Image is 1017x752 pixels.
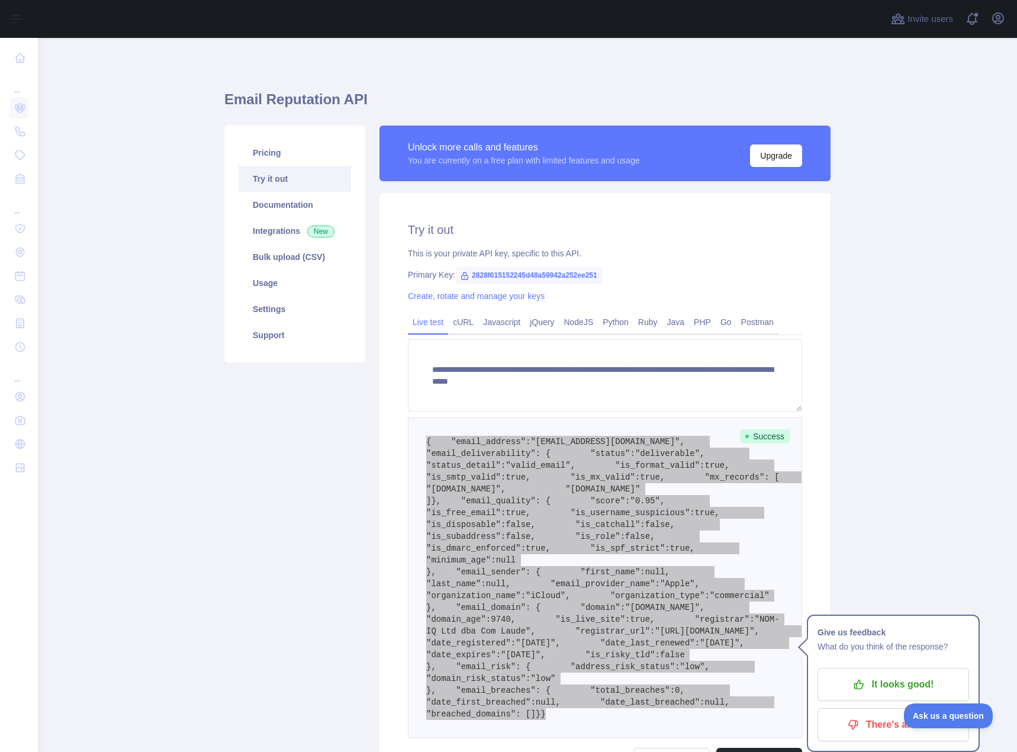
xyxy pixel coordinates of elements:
[526,544,546,553] span: true
[650,626,655,636] span: :
[426,473,501,482] span: "is_smtp_valid"
[826,674,960,695] p: It looks good!
[818,639,969,654] p: What do you think of the response?
[610,591,705,600] span: "organization_type"
[665,544,670,553] span: :
[655,650,660,660] span: :
[506,461,570,470] span: "valid_email"
[585,650,655,660] span: "is_risky_tld"
[506,579,510,589] span: ,
[448,313,478,332] a: cURL
[555,615,625,624] span: "is_live_site"
[571,508,690,518] span: "is_username_suspicious"
[640,567,645,577] span: :
[630,449,635,458] span: :
[655,579,660,589] span: :
[536,496,551,506] span: : {
[907,12,953,26] span: Invite users
[710,591,770,600] span: "commercial"
[680,686,685,695] span: ,
[426,674,526,683] span: "domain_risk_status"
[635,449,700,458] span: "deliverable"
[408,269,802,281] div: Primary Key:
[426,544,521,553] span: "is_dmarc_enforced"
[456,662,516,671] span: "email_risk"
[818,668,969,701] button: It looks good!
[571,473,635,482] span: "is_mx_valid"
[565,484,640,494] span: "[DOMAIN_NAME]"
[625,615,630,624] span: :
[239,140,351,166] a: Pricing
[506,520,530,529] span: false
[496,555,516,565] span: null
[426,437,431,446] span: {
[640,520,645,529] span: :
[526,591,565,600] span: "iCloud"
[575,520,640,529] span: "is_catchall"
[665,567,670,577] span: ,
[491,615,511,624] span: 9740
[625,532,650,541] span: false
[565,591,570,600] span: ,
[749,615,754,624] span: :
[571,662,675,671] span: "address_risk_status"
[750,144,802,167] button: Upgrade
[700,603,704,612] span: ,
[736,313,778,332] a: Postman
[516,662,530,671] span: : {
[501,508,506,518] span: :
[408,248,802,259] div: This is your private API key, specific to this API.
[580,567,640,577] span: "first_name"
[660,650,685,660] span: false
[451,437,526,446] span: "email_address"
[625,496,630,506] span: :
[501,532,506,541] span: :
[408,291,545,301] a: Create, rotate and manage your keys
[426,662,436,671] span: },
[630,615,651,624] span: true
[431,496,441,506] span: },
[530,674,555,683] span: "low"
[695,579,700,589] span: ,
[426,686,436,695] span: },
[239,192,351,218] a: Documentation
[536,449,551,458] span: : {
[526,567,540,577] span: : {
[516,709,536,719] span: : []
[590,496,625,506] span: "score"
[818,625,969,639] h1: Give us feedback
[511,638,516,648] span: :
[645,567,665,577] span: null
[670,686,675,695] span: :
[700,638,739,648] span: "[DATE]"
[675,662,680,671] span: :
[516,638,555,648] span: "[DATE]"
[481,579,485,589] span: :
[408,221,802,238] h2: Try it out
[695,508,715,518] span: true
[525,313,559,332] a: jQuery
[239,218,351,244] a: Integrations New
[426,508,501,518] span: "is_free_email"
[689,313,716,332] a: PHP
[530,437,680,446] span: "[EMAIL_ADDRESS][DOMAIN_NAME]"
[426,555,491,565] span: "minimum_age"
[426,579,481,589] span: "last_name"
[755,626,759,636] span: ,
[695,638,700,648] span: :
[571,461,575,470] span: ,
[600,698,700,707] span: "date_last_breached"
[526,437,530,446] span: :
[675,686,680,695] span: 0
[239,296,351,322] a: Settings
[575,626,650,636] span: "registrar_url"
[456,567,526,577] span: "email_sender"
[559,313,598,332] a: NodeJS
[224,90,831,118] h1: Email Reputation API
[521,544,526,553] span: :
[426,461,501,470] span: "status_detail"
[633,313,662,332] a: Ruby
[715,508,719,518] span: ,
[650,615,655,624] span: ,
[526,674,530,683] span: :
